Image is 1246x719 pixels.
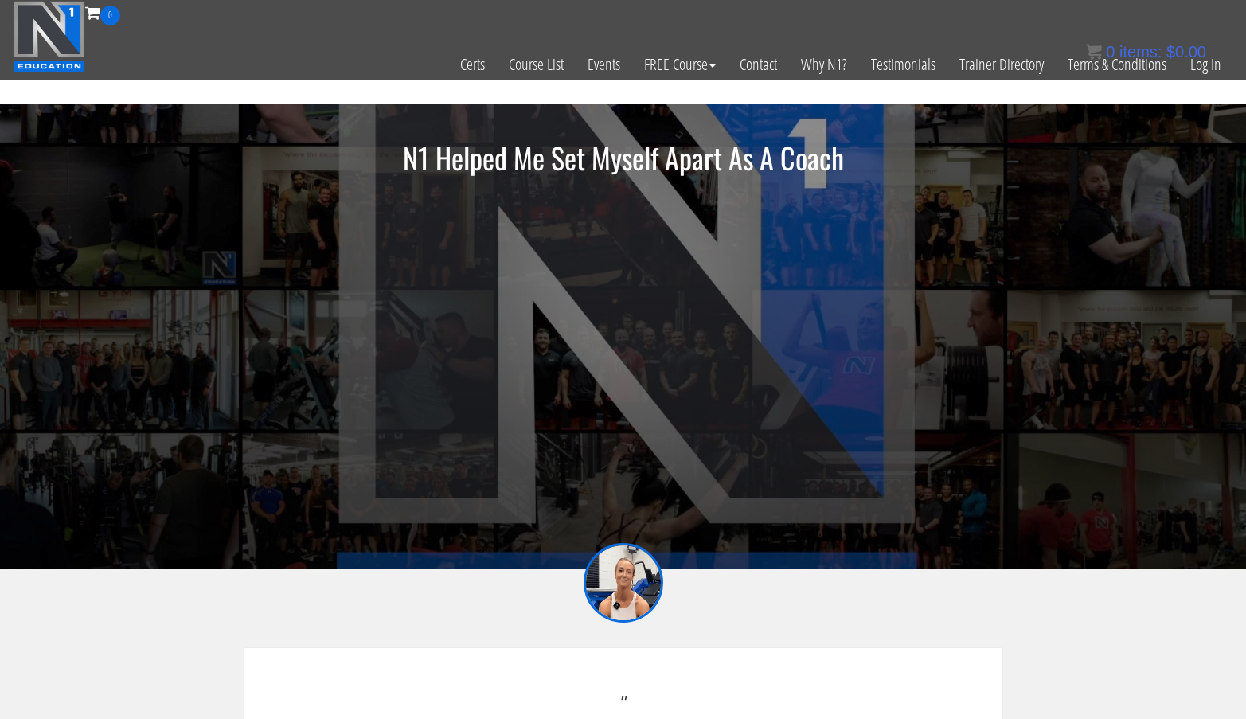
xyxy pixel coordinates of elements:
span: items: [1119,43,1162,61]
a: 0 items: $0.00 [1086,43,1206,61]
span: 0 [1106,43,1115,61]
a: FREE Course [632,25,728,104]
a: Testimonials [859,25,947,104]
img: n1-education [13,1,85,72]
a: Why N1? [789,25,859,104]
img: testimonial-profile [584,543,663,623]
a: Trainer Directory [947,25,1056,104]
span: 0 [100,6,120,25]
a: Contact [728,25,789,104]
bdi: 0.00 [1166,43,1206,61]
span: $ [1166,43,1175,61]
a: Events [576,25,632,104]
a: Certs [448,25,497,104]
a: Terms & Conditions [1056,25,1178,104]
img: icon11.png [1086,44,1102,60]
a: Course List [497,25,576,104]
a: Log In [1178,25,1233,104]
h1: N1 Helped Me Set Myself Apart As A Coach [165,142,1082,174]
a: 0 [85,2,120,23]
